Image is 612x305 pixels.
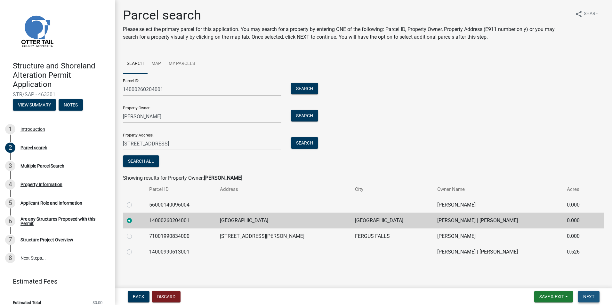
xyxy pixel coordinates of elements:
[145,213,216,228] td: 14000260204001
[351,213,433,228] td: [GEOGRAPHIC_DATA]
[5,161,15,171] div: 3
[20,145,47,150] div: Parcel search
[534,291,573,302] button: Save & Exit
[291,110,318,121] button: Search
[13,99,56,111] button: View Summary
[351,228,433,244] td: FERGUS FALLS
[216,228,351,244] td: [STREET_ADDRESS][PERSON_NAME]
[148,54,165,74] a: Map
[563,244,593,260] td: 0.526
[123,26,570,41] p: Please select the primary parcel for this application. You may search for a property by entering ...
[20,164,64,168] div: Multiple Parcel Search
[539,294,564,299] span: Save & Exit
[59,103,83,108] wm-modal-confirm: Notes
[583,294,594,299] span: Next
[133,294,144,299] span: Back
[291,137,318,149] button: Search
[5,216,15,226] div: 6
[145,182,216,197] th: Parcel ID
[123,174,604,182] div: Showing results for Property Owner:
[433,197,563,213] td: [PERSON_NAME]
[563,197,593,213] td: 0.000
[216,182,351,197] th: Address
[5,198,15,208] div: 5
[93,301,102,305] span: $0.00
[123,54,148,74] a: Search
[20,182,62,187] div: Property Information
[20,201,82,205] div: Applicant Role and Information
[123,155,159,167] button: Search All
[152,291,181,302] button: Discard
[20,238,73,242] div: Structure Project Overview
[204,175,242,181] strong: [PERSON_NAME]
[563,228,593,244] td: 0.000
[433,182,563,197] th: Owner Name
[5,235,15,245] div: 7
[563,213,593,228] td: 0.000
[291,83,318,94] button: Search
[433,213,563,228] td: [PERSON_NAME] | [PERSON_NAME]
[13,7,61,55] img: Otter Tail County, Minnesota
[216,213,351,228] td: [GEOGRAPHIC_DATA]
[570,8,603,20] button: shareShare
[13,103,56,108] wm-modal-confirm: Summary
[433,228,563,244] td: [PERSON_NAME]
[165,54,199,74] a: My Parcels
[351,182,433,197] th: City
[578,291,600,302] button: Next
[433,244,563,260] td: [PERSON_NAME] | [PERSON_NAME]
[5,179,15,190] div: 4
[145,197,216,213] td: 56000140096004
[13,61,110,89] h4: Structure and Shoreland Alteration Permit Application
[563,182,593,197] th: Acres
[20,127,45,131] div: Introduction
[123,8,570,23] h1: Parcel search
[128,291,149,302] button: Back
[5,275,105,288] a: Estimated Fees
[5,124,15,134] div: 1
[20,217,105,226] div: Are any Structures Proposed with this Permit
[145,244,216,260] td: 14000990613001
[5,143,15,153] div: 2
[13,91,102,98] span: STR/SAP - 463301
[145,228,216,244] td: 71001990834000
[59,99,83,111] button: Notes
[575,10,583,18] i: share
[584,10,598,18] span: Share
[5,253,15,263] div: 8
[13,301,41,305] span: Estimated Total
